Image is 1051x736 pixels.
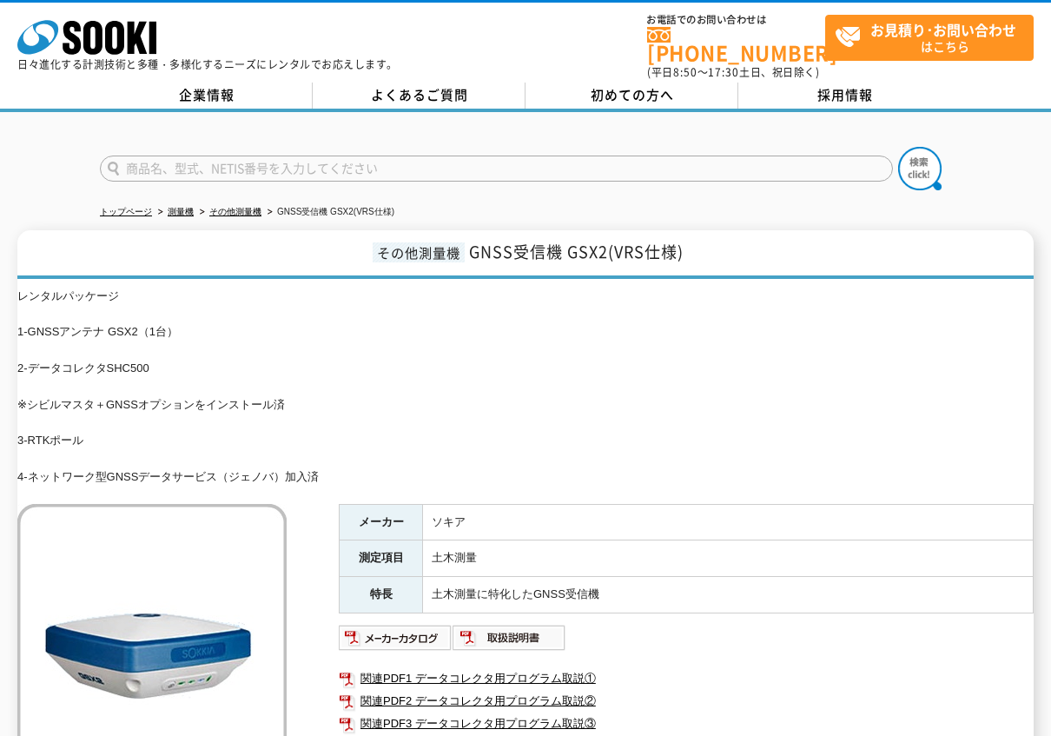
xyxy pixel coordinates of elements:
th: 測定項目 [340,540,423,577]
span: はこちら [835,16,1033,59]
td: 土木測量 [423,540,1034,577]
a: 採用情報 [738,83,951,109]
img: メーカーカタログ [339,624,453,652]
a: 測量機 [168,207,194,216]
a: その他測量機 [209,207,261,216]
img: btn_search.png [898,147,942,190]
a: メーカーカタログ [339,635,453,648]
a: お見積り･お問い合わせはこちら [825,15,1034,61]
td: 土木測量に特化したGNSS受信機 [423,577,1034,613]
a: よくあるご質問 [313,83,525,109]
a: 関連PDF2 データコレクタ用プログラム取説② [339,690,1034,713]
a: 初めての方へ [525,83,738,109]
span: その他測量機 [373,242,465,262]
a: 関連PDF3 データコレクタ用プログラム取説③ [339,713,1034,735]
th: 特長 [340,577,423,613]
th: メーカー [340,504,423,540]
a: [PHONE_NUMBER] [647,27,825,63]
a: トップページ [100,207,152,216]
p: 日々進化する計測技術と多種・多様化するニーズにレンタルでお応えします。 [17,59,398,70]
span: GNSS受信機 GSX2(VRS仕様) [469,240,684,263]
strong: お見積り･お問い合わせ [870,19,1016,40]
span: 初めての方へ [591,85,674,104]
img: 取扱説明書 [453,624,566,652]
input: 商品名、型式、NETIS番号を入力してください [100,156,893,182]
td: ソキア [423,504,1034,540]
a: 企業情報 [100,83,313,109]
a: 関連PDF1 データコレクタ用プログラム取説① [339,667,1034,690]
span: (平日 ～ 土日、祝日除く) [647,64,819,80]
a: 取扱説明書 [453,635,566,648]
li: GNSS受信機 GSX2(VRS仕様) [264,203,394,222]
div: レンタルパッケージ 1-GNSSアンテナ GSX2（1台） 2-データコレクタSHC500 ※シビルマスタ＋GNSSオプションをインストール済 3-RTKポール 4-ネットワーク型GNSSデータ... [17,288,1034,487]
span: お電話でのお問い合わせは [647,15,825,25]
span: 8:50 [673,64,697,80]
span: 17:30 [708,64,739,80]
